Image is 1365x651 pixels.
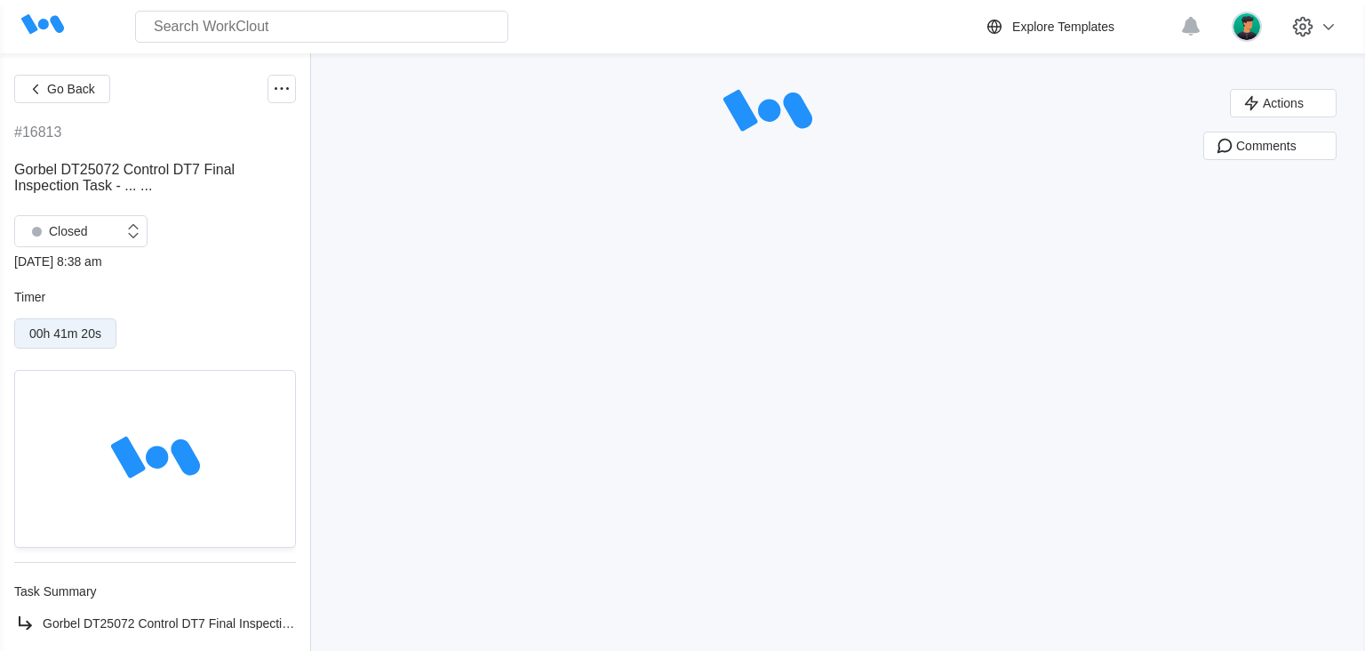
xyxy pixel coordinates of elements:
[1236,140,1297,152] span: Comments
[1203,132,1337,160] button: Comments
[1012,20,1114,34] div: Explore Templates
[1263,97,1304,109] span: Actions
[14,162,235,193] span: Gorbel DT25072 Control DT7 Final Inspection Task - ... ...
[14,75,110,103] button: Go Back
[1232,12,1262,42] img: user.png
[43,616,360,631] span: Gorbel DT25072 Control DT7 Final Inspection Task - ... ...
[135,11,508,43] input: Search WorkClout
[24,219,88,244] div: Closed
[14,584,296,599] div: Task Summary
[47,83,95,95] span: Go Back
[1230,89,1337,117] button: Actions
[14,125,61,141] div: #16813
[29,326,101,341] div: 00h 41m 20s
[14,613,296,634] a: Gorbel DT25072 Control DT7 Final Inspection Task - ... ...
[984,16,1171,37] a: Explore Templates
[14,290,296,304] div: Timer
[14,254,296,269] div: [DATE] 8:38 am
